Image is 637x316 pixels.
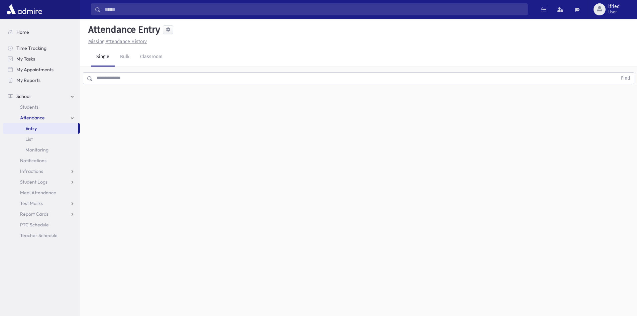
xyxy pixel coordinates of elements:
a: Missing Attendance History [86,39,147,44]
span: Meal Attendance [20,190,56,196]
span: Student Logs [20,179,47,185]
a: My Tasks [3,54,80,64]
button: Find [617,73,634,84]
a: Time Tracking [3,43,80,54]
span: Teacher Schedule [20,232,58,238]
a: Teacher Schedule [3,230,80,241]
span: Attendance [20,115,45,121]
span: Test Marks [20,200,43,206]
span: Notifications [20,157,46,164]
a: Report Cards [3,209,80,219]
span: User [608,9,620,15]
a: PTC Schedule [3,219,80,230]
span: My Appointments [16,67,54,73]
span: School [16,93,30,99]
a: Infractions [3,166,80,177]
a: Single [91,48,115,67]
img: AdmirePro [5,3,44,16]
span: Report Cards [20,211,48,217]
span: PTC Schedule [20,222,49,228]
h5: Attendance Entry [86,24,160,35]
a: Home [3,27,80,37]
span: List [25,136,33,142]
a: Student Logs [3,177,80,187]
a: Test Marks [3,198,80,209]
span: Home [16,29,29,35]
a: Notifications [3,155,80,166]
span: Infractions [20,168,43,174]
a: Meal Attendance [3,187,80,198]
input: Search [101,3,527,15]
a: Bulk [115,48,135,67]
a: List [3,134,80,144]
span: Monitoring [25,147,48,153]
u: Missing Attendance History [88,39,147,44]
a: School [3,91,80,102]
span: My Tasks [16,56,35,62]
a: My Appointments [3,64,80,75]
a: My Reports [3,75,80,86]
span: Entry [25,125,37,131]
a: Monitoring [3,144,80,155]
span: lfried [608,4,620,9]
a: Students [3,102,80,112]
span: My Reports [16,77,40,83]
a: Attendance [3,112,80,123]
span: Students [20,104,38,110]
a: Entry [3,123,78,134]
a: Classroom [135,48,168,67]
span: Time Tracking [16,45,46,51]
